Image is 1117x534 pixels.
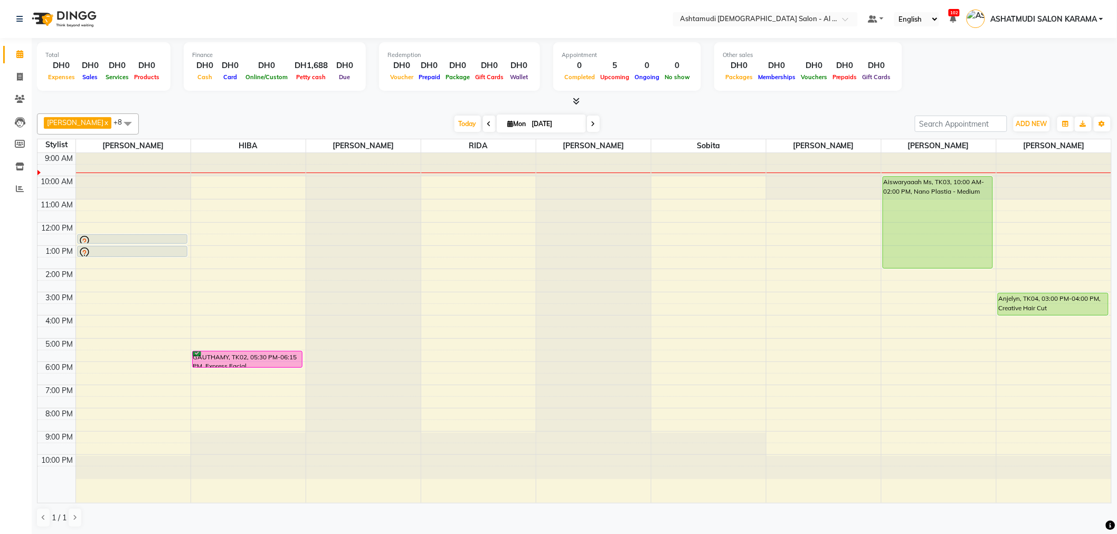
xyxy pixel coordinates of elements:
[40,455,75,466] div: 10:00 PM
[883,177,993,268] div: Aiswaryaaah Ms, TK03, 10:00 AM-02:00 PM, Nano Plastia - Medium
[798,60,830,72] div: DH0
[131,60,162,72] div: DH0
[44,316,75,327] div: 4:00 PM
[290,60,332,72] div: DH1,688
[78,246,187,256] div: SIDRA, TK01, 01:00 PM-01:30 PM, French Gel Polish
[723,51,894,60] div: Other sales
[915,116,1007,132] input: Search Appointment
[882,139,996,152] span: [PERSON_NAME]
[45,60,78,72] div: DH0
[443,73,472,81] span: Package
[506,60,532,72] div: DH0
[421,139,536,152] span: RIDA
[1014,117,1050,131] button: ADD NEW
[798,73,830,81] span: Vouchers
[44,269,75,280] div: 2:00 PM
[387,51,532,60] div: Redemption
[860,73,894,81] span: Gift Cards
[39,176,75,187] div: 10:00 AM
[103,118,108,127] a: x
[78,235,187,243] div: SIDRA, TK01, 12:30 PM-12:55 PM, Gel Polish Only
[40,223,75,234] div: 12:00 PM
[44,408,75,419] div: 8:00 PM
[39,199,75,211] div: 11:00 AM
[52,512,67,523] span: 1 / 1
[387,60,416,72] div: DH0
[27,4,99,34] img: logo
[990,14,1097,25] span: ASHATMUDI SALON KARAMA
[766,139,881,152] span: [PERSON_NAME]
[505,120,529,128] span: Mon
[598,73,632,81] span: Upcoming
[217,60,243,72] div: DH0
[949,9,960,16] span: 102
[44,339,75,350] div: 5:00 PM
[45,73,78,81] span: Expenses
[529,116,582,132] input: 2025-09-01
[416,73,443,81] span: Prepaid
[131,73,162,81] span: Products
[443,60,472,72] div: DH0
[997,139,1112,152] span: [PERSON_NAME]
[37,139,75,150] div: Stylist
[193,351,302,367] div: GAUTHAMY, TK02, 05:30 PM-06:15 PM, Express Facial
[1016,120,1047,128] span: ADD NEW
[830,73,860,81] span: Prepaids
[472,60,506,72] div: DH0
[44,362,75,373] div: 6:00 PM
[113,118,130,126] span: +8
[830,60,860,72] div: DH0
[192,60,217,72] div: DH0
[47,118,103,127] span: [PERSON_NAME]
[243,60,290,72] div: DH0
[507,73,531,81] span: Wallet
[76,139,191,152] span: [PERSON_NAME]
[562,60,598,72] div: 0
[294,73,329,81] span: Petty cash
[416,60,443,72] div: DH0
[44,292,75,303] div: 3:00 PM
[221,73,240,81] span: Card
[45,51,162,60] div: Total
[998,293,1108,315] div: Anjelyn, TK04, 03:00 PM-04:00 PM, Creative Hair Cut
[723,73,755,81] span: Packages
[536,139,651,152] span: [PERSON_NAME]
[651,139,766,152] span: Sobita
[598,60,632,72] div: 5
[243,73,290,81] span: Online/Custom
[337,73,353,81] span: Due
[80,73,101,81] span: Sales
[755,60,798,72] div: DH0
[472,73,506,81] span: Gift Cards
[455,116,481,132] span: Today
[662,60,693,72] div: 0
[192,51,357,60] div: Finance
[44,246,75,257] div: 1:00 PM
[723,60,755,72] div: DH0
[950,14,956,24] a: 102
[191,139,306,152] span: HIBA
[755,73,798,81] span: Memberships
[103,73,131,81] span: Services
[306,139,421,152] span: [PERSON_NAME]
[632,60,662,72] div: 0
[43,153,75,164] div: 9:00 AM
[860,60,894,72] div: DH0
[332,60,357,72] div: DH0
[44,432,75,443] div: 9:00 PM
[78,60,103,72] div: DH0
[562,51,693,60] div: Appointment
[44,385,75,396] div: 7:00 PM
[967,9,985,28] img: ASHATMUDI SALON KARAMA
[387,73,416,81] span: Voucher
[103,60,131,72] div: DH0
[562,73,598,81] span: Completed
[195,73,215,81] span: Cash
[662,73,693,81] span: No show
[632,73,662,81] span: Ongoing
